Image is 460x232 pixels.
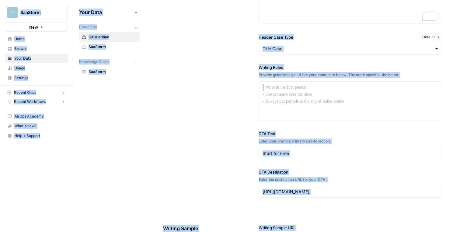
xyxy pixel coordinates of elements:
label: Header Case Type [259,34,417,40]
button: Recent Grids [5,88,68,97]
a: Your Data [5,54,68,63]
span: SaaStorm [89,69,137,75]
label: CTA Text [259,131,443,137]
button: New [5,23,68,32]
span: Settings [14,75,65,81]
input: Title Case [263,46,432,52]
span: Browse [14,46,65,51]
span: Home [14,36,65,42]
button: What's new? [5,121,68,131]
button: Workspace: SaaStorm [5,5,68,20]
a: GitGuardian [79,32,140,42]
span: Writing Sample [163,225,225,232]
span: Brand Kits [79,24,97,30]
span: SaaStorm [20,9,57,16]
a: Settings [5,73,68,83]
a: Usage [5,63,68,73]
button: Recent Workflows [5,97,68,106]
a: AirOps Academy [5,111,68,121]
span: Default [422,34,435,40]
span: AirOps Academy [14,114,65,119]
span: SaaStorm [89,44,137,50]
span: Recent Workflows [14,99,46,104]
button: Default [420,33,443,41]
input: Gear up and get in the game with Sunday Soccer! [263,150,439,156]
div: Enter your brand's primary call-to-action. [259,139,443,144]
span: New [29,24,38,30]
button: Help + Support [5,131,68,141]
a: Browse [5,44,68,54]
div: What's new? [5,121,68,131]
div: Provide guidelines you'd like your content to follow. The more specific, the better. [259,72,443,78]
span: Help + Support [14,133,65,139]
span: Recent Grids [14,90,36,95]
label: CTA Destination [259,169,443,175]
input: www.sundaysoccer.com/gearup [263,189,439,195]
div: Enter the destination URL for your CTA. [259,177,443,182]
img: SaaStorm Logo [7,7,18,18]
label: Writing Sample URL [259,225,443,231]
a: Home [5,34,68,44]
span: Your Data [14,56,65,61]
span: GitGuardian [89,34,137,40]
span: Knowledge Bases [79,59,110,65]
span: Your Data [79,9,132,16]
a: SaaStorm [79,67,140,77]
a: SaaStorm [79,42,140,52]
span: Usage [14,65,65,71]
label: Writing Rules [259,64,443,70]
